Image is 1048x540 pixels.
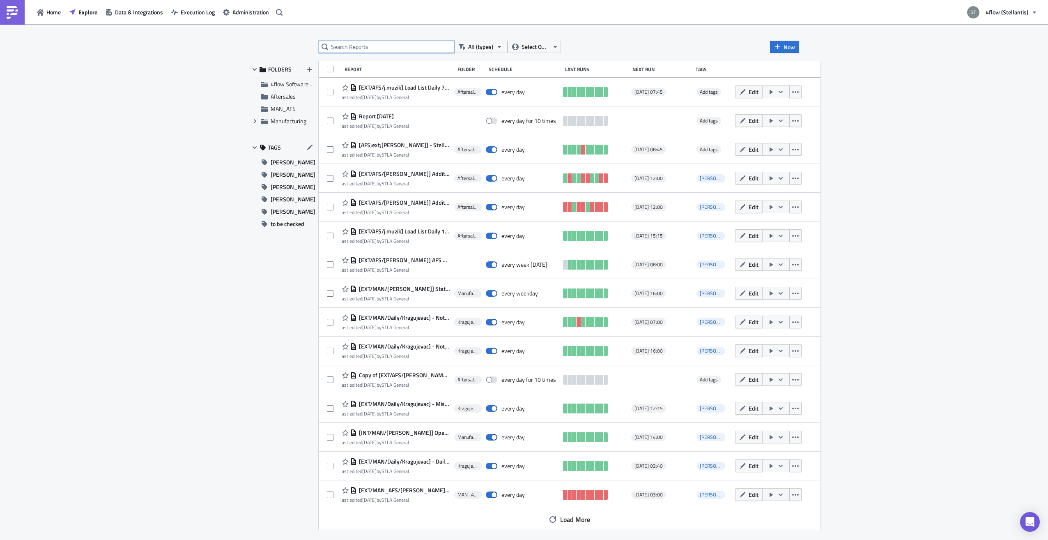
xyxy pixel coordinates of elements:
span: Edit [749,318,758,326]
span: [PERSON_NAME] [271,205,315,218]
span: Edit [749,289,758,298]
div: last edited by STLA General [340,123,409,129]
time: 2025-07-23T09:36:20Z [362,410,377,418]
span: Edit [749,260,758,269]
span: 4flow Software KAM [271,80,321,88]
time: 2025-08-21T07:34:05Z [362,295,377,302]
span: n.schnier [696,261,725,269]
span: n.schnier [696,174,725,182]
span: t.bilek [696,232,725,240]
span: Kragujevac [457,348,478,354]
span: [DATE] 08:00 [634,261,663,268]
span: All (types) [468,42,493,51]
div: last edited by STLA General [340,439,450,445]
span: Select Owner [522,42,549,51]
button: [PERSON_NAME] [249,168,317,181]
span: [EXT/AFS/n.schnier] Additional Return TOs Rivalta [357,170,450,178]
button: Explore [65,6,101,18]
span: Aftersales [457,204,478,210]
button: Edit [735,143,763,156]
button: [PERSON_NAME] [249,181,317,193]
span: [DATE] 16:00 [634,348,663,354]
span: Copy of [EXT/AFS/t.trnka] AFS LPM Raw Data [357,372,450,379]
span: New [784,43,795,51]
span: Add tags [700,117,718,125]
img: Avatar [966,5,980,19]
span: Explore [78,8,97,16]
button: Edit [735,373,763,386]
div: every day [501,491,525,498]
span: i.villaverde [696,462,725,470]
time: 2025-09-03T14:14:00Z [362,151,377,159]
div: every day [501,175,525,182]
button: Edit [735,402,763,415]
span: Aftersales [457,89,478,95]
span: Edit [749,404,758,413]
div: every week on Friday [501,261,547,268]
span: Load More [560,515,590,524]
span: Edit [749,116,758,125]
div: last edited by STLA General [340,267,450,273]
span: [DATE] 14:00 [634,434,663,441]
span: Administration [232,8,269,16]
span: Edit [749,375,758,384]
span: [DATE] 03:40 [634,463,663,469]
span: Edit [749,174,758,182]
span: Edit [749,231,758,240]
span: Manufacturing [457,434,478,441]
span: TAGS [268,144,281,151]
div: Report [345,66,453,72]
button: Administration [219,6,273,18]
time: 2025-08-26T14:12:12Z [362,237,377,245]
span: Edit [749,462,758,470]
button: Select Owner [508,41,561,53]
span: to be checked [271,218,304,230]
span: n.schnier [696,203,725,211]
span: [EXT/AFS/n.schnier] AFS Hub Claims Report [357,256,450,264]
span: Kragujevac [457,463,478,469]
span: MAN_AFS [271,104,296,113]
div: last edited by STLA General [340,238,450,244]
span: Edit [749,203,758,211]
span: [EXT/MAN/Daily/Kragujevac] - Not collected loads 16h [357,343,450,350]
img: PushMetrics [6,6,19,19]
span: [DATE] 12:00 [634,204,663,210]
span: Add tags [696,145,721,154]
span: [DATE] 16:00 [634,290,663,297]
span: Edit [749,490,758,499]
button: Home [33,6,65,18]
div: every weekday [501,290,538,297]
span: [DATE] 12:15 [634,405,663,412]
span: [EXT/MAN/h.eipert] Status collected not set [357,285,450,293]
span: Aftersales [457,146,478,153]
span: [PERSON_NAME] [700,289,738,297]
div: Next Run [632,66,691,72]
div: last edited by STLA General [340,497,450,503]
button: Edit [735,459,763,472]
span: Aftersales [457,175,478,182]
button: Execution Log [167,6,219,18]
button: Edit [735,431,763,443]
div: last edited by STLA General [340,468,450,474]
span: Manufacturing [271,117,306,125]
time: 2025-07-05T07:15:13Z [362,323,377,331]
div: last edited by STLA General [340,94,450,100]
button: Edit [735,258,763,271]
span: Report 2025-09-01 [357,113,394,120]
span: [DATE] 15:15 [634,233,663,239]
span: [EXT/MAN/Daily/Kragujevac] - Missing pickup KPI [357,400,450,408]
span: [PERSON_NAME] [271,156,315,168]
span: [AFS;ext;t.bilek] - Stellantis AFS Carrier Compliance Data DHL [357,141,450,149]
span: Aftersales [271,92,296,101]
span: [PERSON_NAME] [271,181,315,193]
time: 2025-09-01T13:32:53Z [362,93,377,101]
div: last edited by STLA General [340,324,450,330]
time: 2025-06-27T08:48:50Z [362,381,377,389]
div: last edited by STLA General [340,353,450,359]
span: [PERSON_NAME] [271,193,315,205]
time: 2025-06-27T08:34:53Z [362,467,377,475]
span: [EXT/MAN/Daily/Kragujevac] - Not collected loads 07h [357,314,450,321]
span: [DATE] 03:00 [634,492,663,498]
span: Add tags [700,88,718,96]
